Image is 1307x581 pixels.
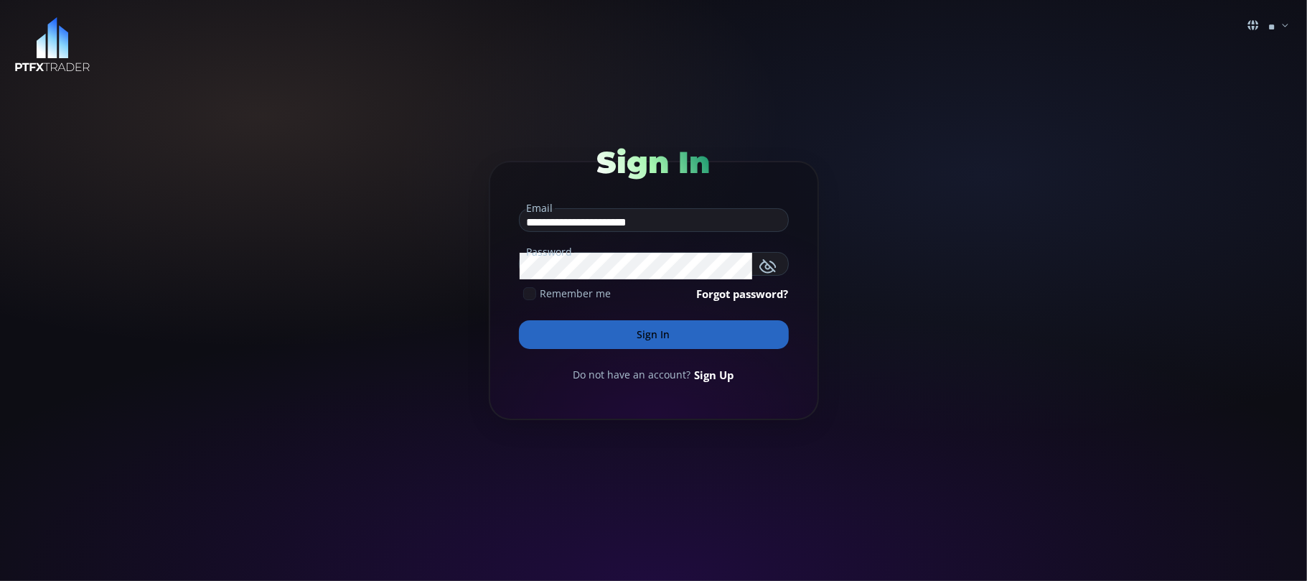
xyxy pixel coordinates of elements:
[519,320,789,349] button: Sign In
[697,286,789,302] a: Forgot password?
[519,367,789,383] div: Do not have an account?
[695,367,734,383] a: Sign Up
[597,144,711,181] span: Sign In
[14,17,90,73] img: LOGO
[540,286,612,301] span: Remember me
